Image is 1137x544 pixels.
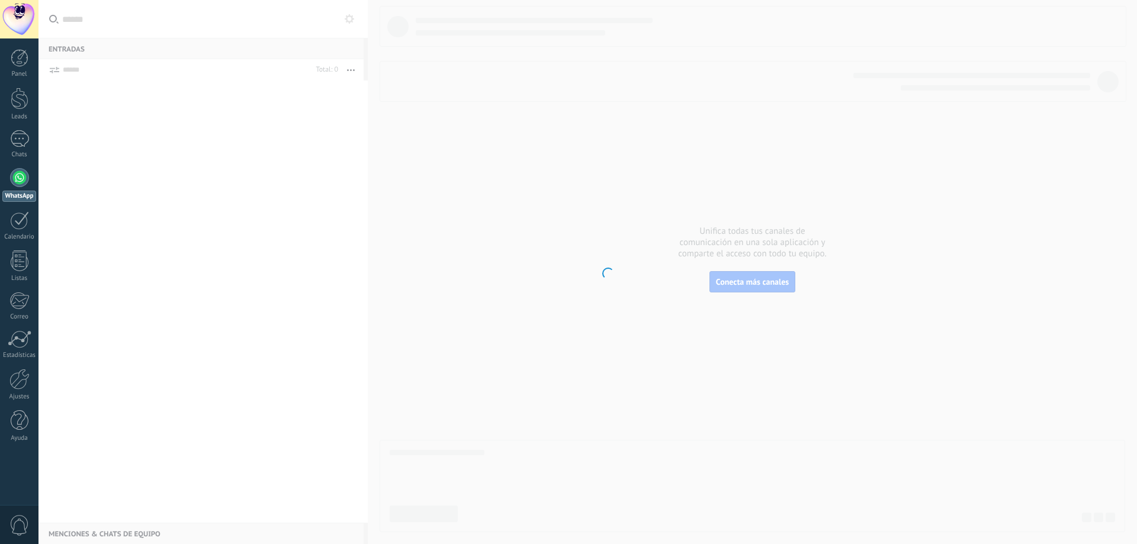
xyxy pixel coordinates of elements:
[2,313,37,321] div: Correo
[2,151,37,159] div: Chats
[2,352,37,359] div: Estadísticas
[2,233,37,241] div: Calendario
[2,393,37,401] div: Ajustes
[2,113,37,121] div: Leads
[2,191,36,202] div: WhatsApp
[2,434,37,442] div: Ayuda
[2,275,37,282] div: Listas
[2,70,37,78] div: Panel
